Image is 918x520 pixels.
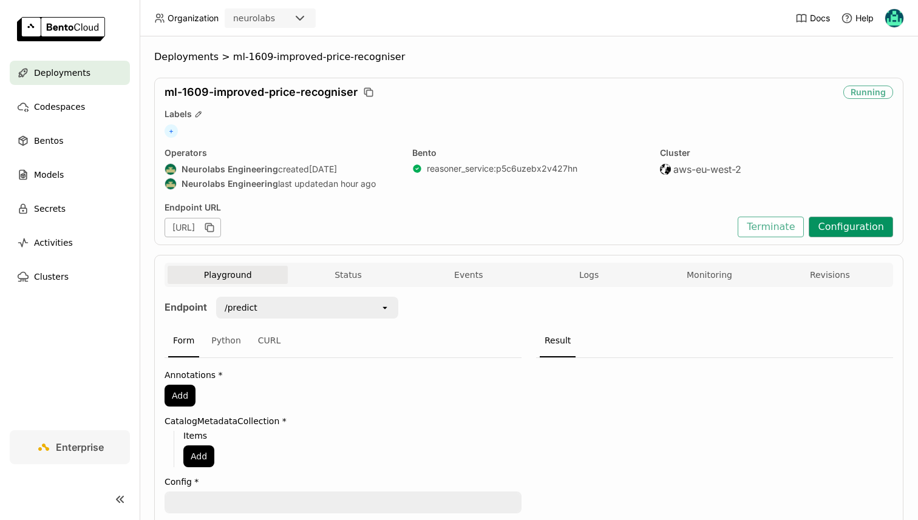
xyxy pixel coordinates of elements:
[809,217,893,237] button: Configuration
[168,13,219,24] span: Organization
[10,197,130,221] a: Secrets
[183,445,214,467] button: Add
[165,109,893,120] div: Labels
[165,202,732,213] div: Endpoint URL
[10,163,130,187] a: Models
[165,477,522,487] label: Config *
[206,325,246,357] div: Python
[795,12,830,24] a: Docs
[855,13,874,24] span: Help
[34,133,63,148] span: Bentos
[885,9,903,27] img: Calin Cojocaru
[56,441,104,453] span: Enterprise
[427,163,577,174] a: reasoner_service:p5c6uzebx2v427hn
[165,164,176,175] img: Neurolabs Engineering
[165,147,398,158] div: Operators
[412,147,645,158] div: Bento
[34,167,64,182] span: Models
[154,51,219,63] span: Deployments
[579,269,599,280] span: Logs
[17,17,105,41] img: logo
[253,325,286,357] div: CURL
[165,370,522,380] label: Annotations *
[165,178,398,190] div: last updated
[34,201,66,216] span: Secrets
[288,266,408,284] button: Status
[10,61,130,85] a: Deployments
[540,325,576,357] div: Result
[259,302,260,314] input: Selected /predict.
[165,218,221,237] div: [URL]
[841,12,874,24] div: Help
[168,325,199,357] div: Form
[660,147,893,158] div: Cluster
[10,265,130,289] a: Clusters
[182,178,278,189] strong: Neurolabs Engineering
[10,430,130,464] a: Enterprise
[233,51,406,63] span: ml-1609-improved-price-recogniser
[649,266,769,284] button: Monitoring
[328,178,376,189] span: an hour ago
[165,86,358,99] span: ml-1609-improved-price-recogniser
[165,416,522,426] label: CatalogMetadataCollection *
[165,178,176,189] img: Neurolabs Engineering
[225,302,257,314] div: /predict
[738,217,804,237] button: Terminate
[10,95,130,119] a: Codespaces
[34,66,90,80] span: Deployments
[10,231,130,255] a: Activities
[219,51,233,63] span: >
[10,129,130,153] a: Bentos
[233,12,275,24] div: neurolabs
[34,100,85,114] span: Codespaces
[409,266,529,284] button: Events
[34,235,73,250] span: Activities
[182,164,278,175] strong: Neurolabs Engineering
[165,301,207,313] strong: Endpoint
[673,163,741,175] span: aws-eu-west-2
[843,86,893,99] div: Running
[168,266,288,284] button: Playground
[183,431,522,441] label: Items
[165,385,195,407] button: Add
[165,124,178,138] span: +
[34,269,69,284] span: Clusters
[810,13,830,24] span: Docs
[380,303,390,312] svg: open
[770,266,890,284] button: Revisions
[165,163,398,175] div: created
[154,51,903,63] nav: Breadcrumbs navigation
[276,13,277,25] input: Selected neurolabs.
[309,164,337,175] span: [DATE]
